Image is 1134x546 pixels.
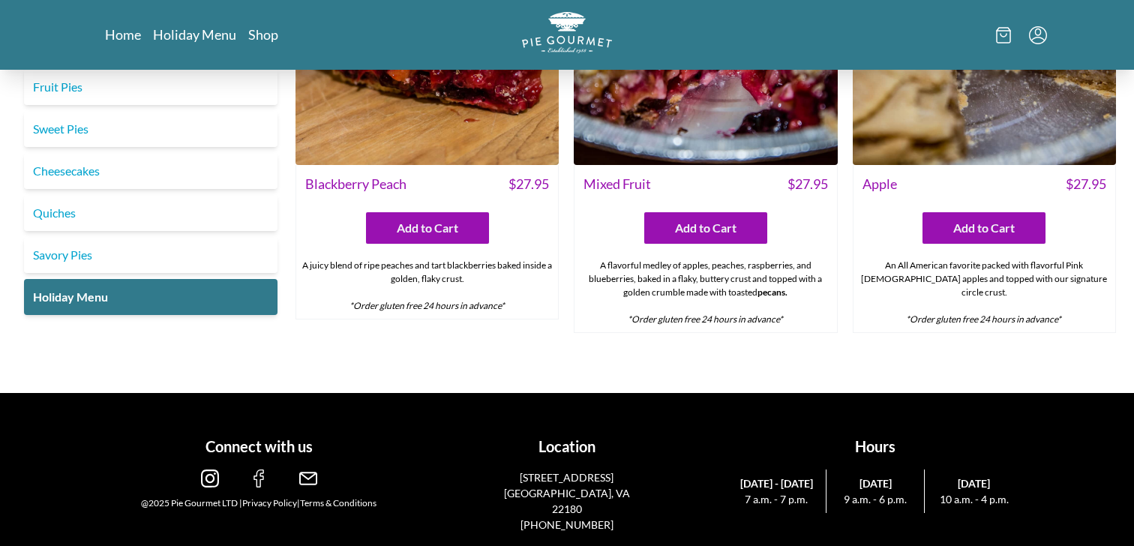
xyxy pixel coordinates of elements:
a: [STREET_ADDRESS][GEOGRAPHIC_DATA], VA 22180 [493,469,640,517]
img: instagram [201,469,219,487]
p: [GEOGRAPHIC_DATA], VA 22180 [493,485,640,517]
a: email [299,475,317,490]
a: Holiday Menu [24,279,277,315]
a: Logo [522,12,612,58]
span: $ 27.95 [1066,174,1106,194]
div: A flavorful medley of apples, peaches, raspberries, and blueberries, baked in a flaky, buttery cr... [574,253,836,332]
a: Cheesecakes [24,153,277,189]
span: Add to Cart [953,219,1015,237]
span: [DATE] [832,475,919,491]
span: Mixed Fruit [583,174,651,194]
button: Add to Cart [922,212,1045,244]
em: *Order gluten free 24 hours in advance* [349,300,505,311]
div: A juicy blend of ripe peaches and tart blackberries baked inside a golden, flaky crust. [296,253,558,319]
span: [DATE] [931,475,1017,491]
span: 7 a.m. - 7 p.m. [733,491,820,507]
em: *Order gluten free 24 hours in advance* [628,313,783,325]
a: [PHONE_NUMBER] [520,518,613,531]
a: Quiches [24,195,277,231]
a: Holiday Menu [153,25,236,43]
h1: Location [419,435,715,457]
button: Menu [1029,26,1047,44]
span: Apple [862,174,897,194]
div: An All American favorite packed with flavorful Pink [DEMOGRAPHIC_DATA] apples and topped with our... [853,253,1115,332]
a: facebook [250,475,268,490]
img: facebook [250,469,268,487]
h1: Connect with us [111,435,407,457]
a: Privacy Policy [242,497,297,508]
a: instagram [201,475,219,490]
button: Add to Cart [644,212,767,244]
a: Fruit Pies [24,69,277,105]
span: 10 a.m. - 4 p.m. [931,491,1017,507]
a: Terms & Conditions [300,497,376,508]
a: Sweet Pies [24,111,277,147]
p: [STREET_ADDRESS] [493,469,640,485]
div: @2025 Pie Gourmet LTD | | [111,496,407,510]
img: logo [522,12,612,53]
span: Blackberry Peach [305,174,406,194]
span: Add to Cart [397,219,458,237]
h1: Hours [727,435,1023,457]
strong: pecans. [757,286,787,298]
img: email [299,469,317,487]
button: Add to Cart [366,212,489,244]
span: $ 27.95 [787,174,828,194]
span: Add to Cart [675,219,736,237]
span: [DATE] - [DATE] [733,475,820,491]
span: $ 27.95 [508,174,549,194]
a: Savory Pies [24,237,277,273]
em: *Order gluten free 24 hours in advance* [906,313,1061,325]
a: Shop [248,25,278,43]
span: 9 a.m. - 6 p.m. [832,491,919,507]
a: Home [105,25,141,43]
